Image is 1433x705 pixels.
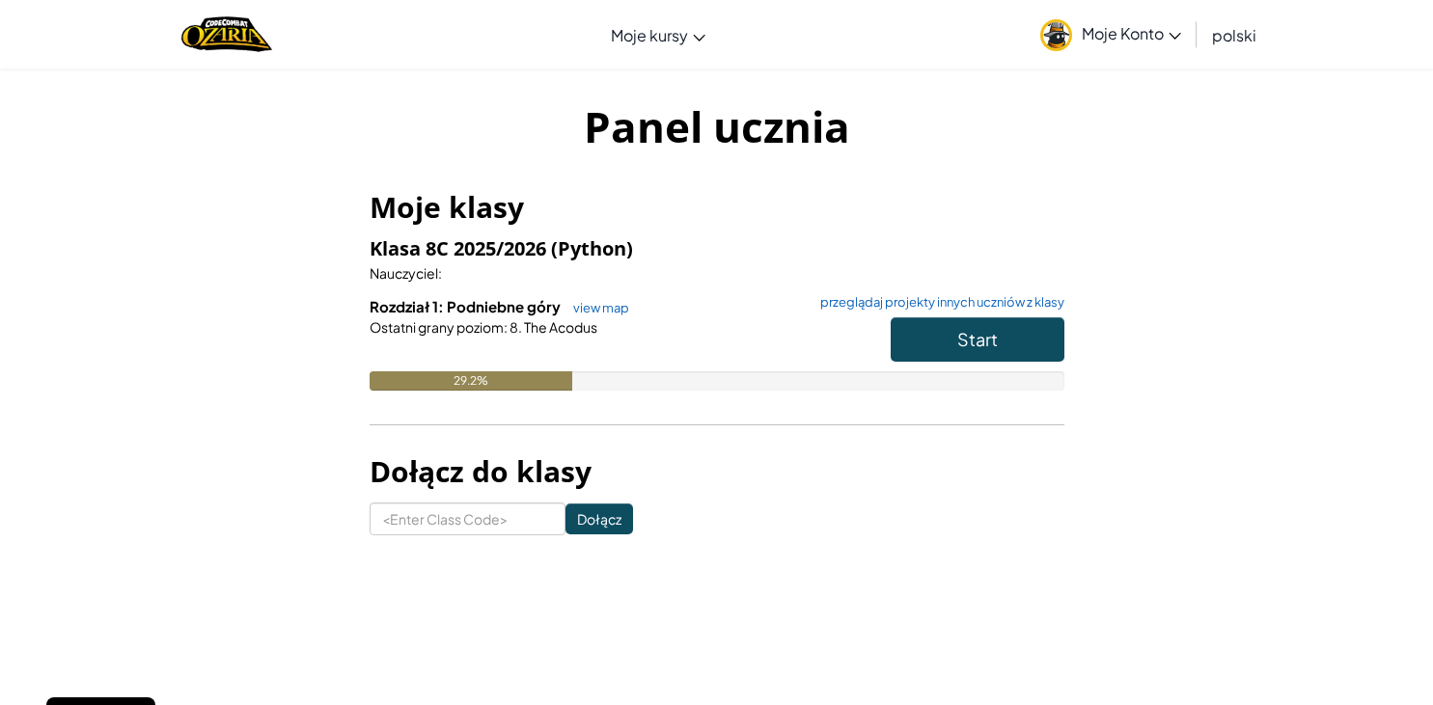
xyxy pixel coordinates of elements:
[565,503,633,534] input: Dołącz
[181,14,271,54] img: Home
[370,449,1064,493] h3: Dołącz do klasy
[564,300,629,315] a: view map
[370,318,504,336] span: Ostatni grany poziom
[1031,4,1191,65] a: Moje Konto
[957,328,998,350] span: Start
[438,264,442,282] span: :
[601,9,715,61] a: Moje kursy
[551,235,633,261] span: (Python)
[370,235,551,261] span: Klasa 8C 2025/2026
[1212,25,1256,45] span: polski
[370,264,438,282] span: Nauczyciel
[370,502,565,535] input: <Enter Class Code>
[508,318,522,336] span: 8.
[891,317,1064,362] button: Start
[181,14,271,54] a: Ozaria by CodeCombat logo
[522,318,597,336] span: The Acodus
[611,25,688,45] span: Moje kursy
[370,371,572,391] div: 29.2%
[1040,19,1072,51] img: avatar
[370,96,1064,156] h1: Panel ucznia
[504,318,508,336] span: :
[811,296,1064,309] a: przeglądaj projekty innych uczniów z klasy
[370,297,564,315] span: Rozdział 1: Podniebne góry
[370,185,1064,229] h3: Moje klasy
[1082,23,1181,43] span: Moje Konto
[1202,9,1266,61] a: polski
